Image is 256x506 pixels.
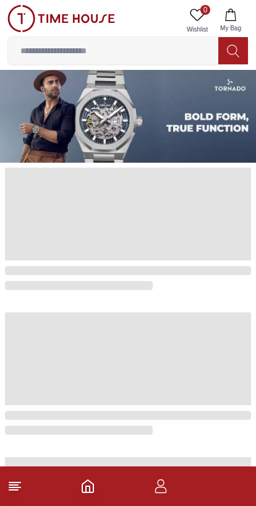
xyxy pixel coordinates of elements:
a: 0Wishlist [182,5,213,36]
span: My Bag [215,24,246,33]
button: My Bag [213,5,249,36]
span: 0 [200,5,210,15]
a: Home [80,479,95,494]
img: ... [7,5,115,32]
span: Wishlist [182,25,213,34]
